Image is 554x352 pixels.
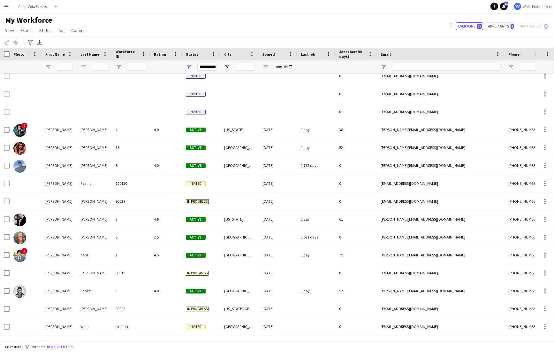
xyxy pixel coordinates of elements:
button: Open Filter Menu [80,64,86,70]
img: Bruce Wayne [13,214,26,226]
span: Active [186,235,206,240]
div: [EMAIL_ADDRESS][DOMAIN_NAME] [377,85,505,103]
div: [DATE] [259,282,297,300]
span: In progress [186,307,209,311]
div: [PERSON_NAME][EMAIL_ADDRESS][DOMAIN_NAME] [377,121,505,138]
div: 75 [335,246,377,264]
div: [DATE] [259,210,297,228]
div: 0 [335,157,377,174]
img: Diana Prince [13,285,26,298]
input: Row Selection is disabled for this row (unchecked) [4,91,10,97]
span: 11 [504,2,508,6]
div: Walls [77,318,112,335]
div: Kent [77,246,112,264]
div: 0 [335,300,377,317]
div: [PERSON_NAME] [42,300,77,317]
span: Active [186,253,206,258]
span: City [224,52,231,57]
app-action-btn: Export XLSX [36,39,43,46]
span: Email [381,52,391,57]
a: Export [18,26,35,35]
span: Phone [508,52,520,57]
div: 4.5 [150,246,182,264]
span: ! [21,248,27,254]
div: 1 day [297,246,335,264]
span: Active [186,145,206,150]
input: Email Filter Input [392,63,501,71]
div: [DATE] [259,246,297,264]
div: [US_STATE] [220,210,259,228]
div: 52 [335,282,377,300]
div: 3 [112,282,150,300]
button: Open Filter Menu [224,64,230,70]
div: [DATE] [259,139,297,156]
div: 52 [335,139,377,156]
div: [PERSON_NAME] [42,228,77,246]
div: 1 day [297,121,335,138]
span: Walls Productions [523,4,551,9]
div: [PERSON_NAME][EMAIL_ADDRESS][DOMAIN_NAME] [377,157,505,174]
div: 90019 [112,264,150,282]
img: Charles Xavier [13,231,26,244]
span: In progress [186,199,209,204]
div: [EMAIL_ADDRESS][DOMAIN_NAME] [377,300,505,317]
div: 13 [112,139,150,156]
input: Last Name Filter Input [92,63,108,71]
div: Reallis [77,175,112,192]
div: [DATE] [259,121,297,138]
div: [PERSON_NAME] [77,192,112,210]
div: 61 [335,210,377,228]
div: [US_STATE][GEOGRAPHIC_DATA] [220,300,259,317]
div: [DATE] [259,228,297,246]
span: ! [21,122,27,129]
span: 2 [511,24,514,29]
div: 0 [335,228,377,246]
div: 4.0 [150,157,182,174]
span: Jobs (last 90 days) [339,49,365,59]
input: Workforce ID Filter Input [127,63,146,71]
img: Barbara Gorden [13,142,26,155]
div: [PERSON_NAME] [77,139,112,156]
div: 0 [335,264,377,282]
span: Photo [13,52,24,57]
span: Joined [262,52,275,57]
div: 0 [335,192,377,210]
input: Row Selection is disabled for this row (unchecked) [4,73,10,79]
span: Active [186,163,206,168]
div: 0 [335,67,377,85]
div: [GEOGRAPHIC_DATA] [220,228,259,246]
span: 88 [477,24,482,29]
div: [EMAIL_ADDRESS][DOMAIN_NAME] [377,67,505,85]
button: Open Filter Menu [262,64,268,70]
span: Invited [186,74,206,79]
button: Coca-Cola Events [13,0,52,13]
div: [PERSON_NAME] [42,246,77,264]
span: Invited [186,325,206,329]
div: [PERSON_NAME][EMAIL_ADDRESS][DOMAIN_NAME] [377,246,505,264]
div: 2 [112,210,150,228]
input: First Name Filter Input [57,63,73,71]
span: Status [186,52,198,57]
div: 0 [335,318,377,335]
span: Last job [301,52,315,57]
div: 2.5 [150,228,182,246]
div: [PERSON_NAME] [42,139,77,156]
div: [GEOGRAPHIC_DATA] [220,139,259,156]
div: 8 [112,157,150,174]
div: [PERSON_NAME] [77,300,112,317]
a: 11 [500,3,508,10]
div: 1 day [297,210,335,228]
div: 0 [335,85,377,103]
div: [EMAIL_ADDRESS][DOMAIN_NAME] [377,264,505,282]
span: Invited [186,92,206,97]
div: 38 [335,121,377,138]
input: Row Selection is disabled for this row (unchecked) [4,109,10,115]
div: [EMAIL_ADDRESS][DOMAIN_NAME] [377,175,505,192]
div: 0 [335,103,377,121]
span: First Name [45,52,65,57]
button: Open Filter Menu [508,64,514,70]
div: [GEOGRAPHIC_DATA] [220,157,259,174]
span: Comms [71,27,86,33]
div: [EMAIL_ADDRESS][DOMAIN_NAME] [377,318,505,335]
div: [PERSON_NAME] [42,282,77,300]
